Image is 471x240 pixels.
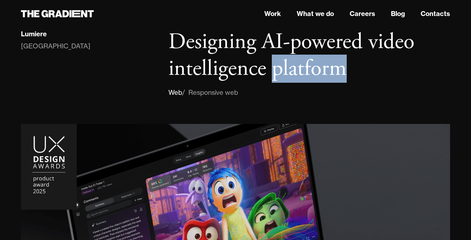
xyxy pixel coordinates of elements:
[21,30,47,38] div: Lumiere
[168,29,450,82] h1: Designing AI-powered video intelligence platform
[391,9,405,19] a: Blog
[168,87,182,98] div: Web
[421,9,450,19] a: Contacts
[297,9,334,19] a: What we do
[182,87,238,98] div: / Responsive web
[264,9,281,19] a: Work
[21,41,90,51] div: [GEOGRAPHIC_DATA]
[350,9,375,19] a: Careers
